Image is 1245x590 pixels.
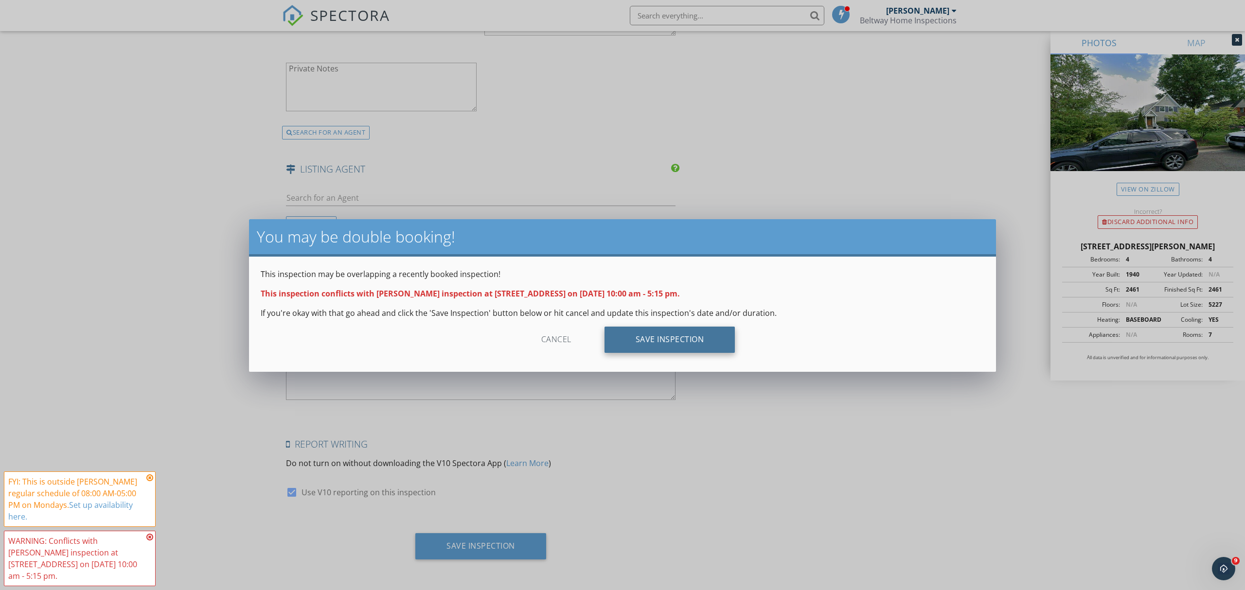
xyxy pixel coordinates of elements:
[8,535,143,582] div: WARNING: Conflicts with [PERSON_NAME] inspection at [STREET_ADDRESS] on [DATE] 10:00 am - 5:15 pm.
[261,288,680,299] strong: This inspection conflicts with [PERSON_NAME] inspection at [STREET_ADDRESS] on [DATE] 10:00 am - ...
[8,500,133,522] a: Set up availability here.
[605,327,735,353] div: Save Inspection
[8,476,143,522] div: FYI: This is outside [PERSON_NAME] regular schedule of 08:00 AM-05:00 PM on Mondays.
[261,268,984,280] p: This inspection may be overlapping a recently booked inspection!
[261,307,984,319] p: If you're okay with that go ahead and click the 'Save Inspection' button below or hit cancel and ...
[1212,557,1235,580] iframe: Intercom live chat
[1232,557,1240,565] span: 9
[257,227,988,246] h2: You may be double booking!
[510,327,603,353] div: Cancel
